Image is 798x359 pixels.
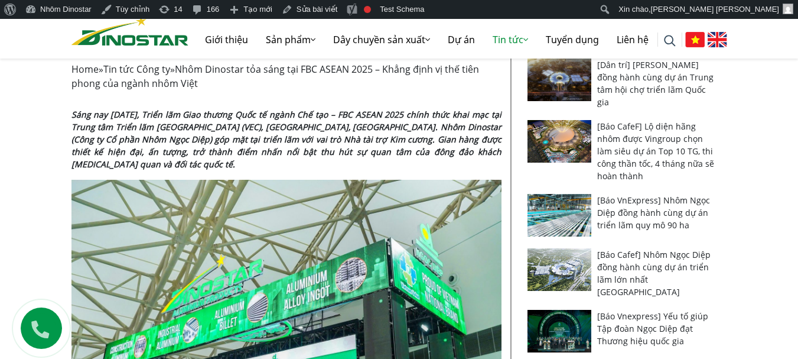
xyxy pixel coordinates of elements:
span: » » [71,63,479,90]
img: search [664,35,676,47]
a: Tin tức [484,21,537,59]
div: Cụm từ khóa trọng tâm chưa được đặt [364,6,371,13]
img: [Báo CafeF] Lộ diện hãng nhôm được Vingroup chọn làm siêu dự án Top 10 TG, thi công thần tốc, 4 t... [527,120,592,163]
img: Nhôm Dinostar [71,16,188,46]
a: [Báo CafeF] Lộ diện hãng nhôm được Vingroup chọn làm siêu dự án Top 10 TG, thi công thần tốc, 4 t... [597,121,714,182]
span: Nhôm Dinostar tỏa sáng tại FBC ASEAN 2025 – Khẳng định vị thế tiên phong của ngành nhôm Việt [71,63,479,90]
a: Dự án [439,21,484,59]
img: English [708,32,727,47]
a: Home [71,63,99,76]
a: Tin tức Công ty [103,63,170,76]
a: Tuyển dụng [537,21,608,59]
a: [Báo VnExpress] Nhôm Ngọc Diệp đồng hành cùng dự án triển lãm quy mô 90 ha [597,195,710,231]
a: [Dân trí] [PERSON_NAME] đồng hành cùng dự án Trung tâm hội chợ triển lãm Quốc gia [597,59,714,108]
img: [Dân trí] Nhôm Ngọc Diệp đồng hành cùng dự án Trung tâm hội chợ triển lãm Quốc gia [527,59,592,101]
img: [Báo Vnexpress] Yếu tố giúp Tập đoàn Ngọc Diệp đạt Thương hiệu quốc gia [527,310,592,352]
img: [Báo Cafef] Nhôm Ngọc Diệp đồng hành cùng dự án triển lãm lớn nhất Đông Nam Á [527,248,592,291]
a: Sản phẩm [257,21,324,59]
a: Giới thiệu [196,21,257,59]
a: [Báo Vnexpress] Yếu tố giúp Tập đoàn Ngọc Diệp đạt Thương hiệu quốc gia [597,311,708,347]
img: [Báo VnExpress] Nhôm Ngọc Diệp đồng hành cùng dự án triển lãm quy mô 90 ha [527,194,592,237]
span: [PERSON_NAME] [PERSON_NAME] [651,5,779,14]
a: Dây chuyền sản xuất [324,21,439,59]
a: Liên hệ [608,21,657,59]
img: Tiếng Việt [685,32,705,47]
a: [Báo Cafef] Nhôm Ngọc Diệp đồng hành cùng dự án triển lãm lớn nhất [GEOGRAPHIC_DATA] [597,249,711,297]
strong: Sáng nay [DATE], Triển lãm Giao thương Quốc tế ngành Chế tạo – FBC ASEAN 2025 chính thức khai mạc... [71,109,501,170]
